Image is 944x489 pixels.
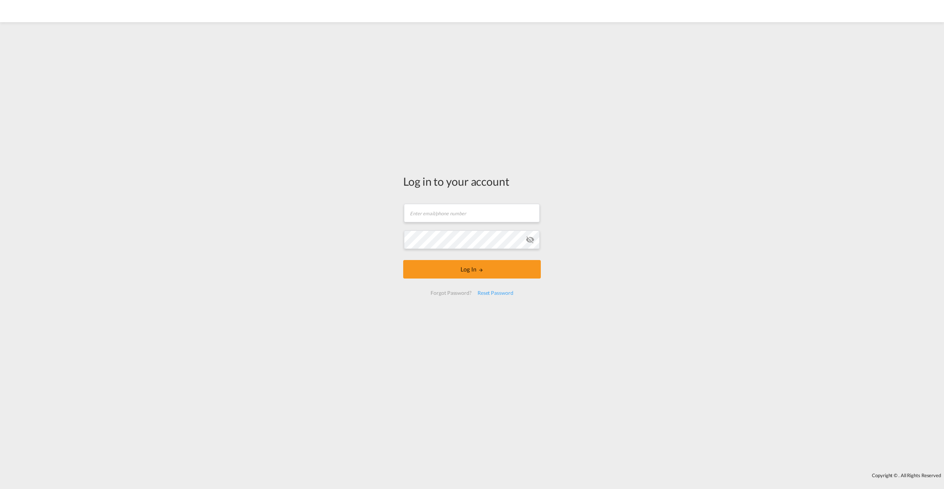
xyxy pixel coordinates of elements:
[526,235,535,244] md-icon: icon-eye-off
[403,260,541,279] button: LOGIN
[428,286,474,300] div: Forgot Password?
[404,204,540,222] input: Enter email/phone number
[403,173,541,189] div: Log in to your account
[475,286,516,300] div: Reset Password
